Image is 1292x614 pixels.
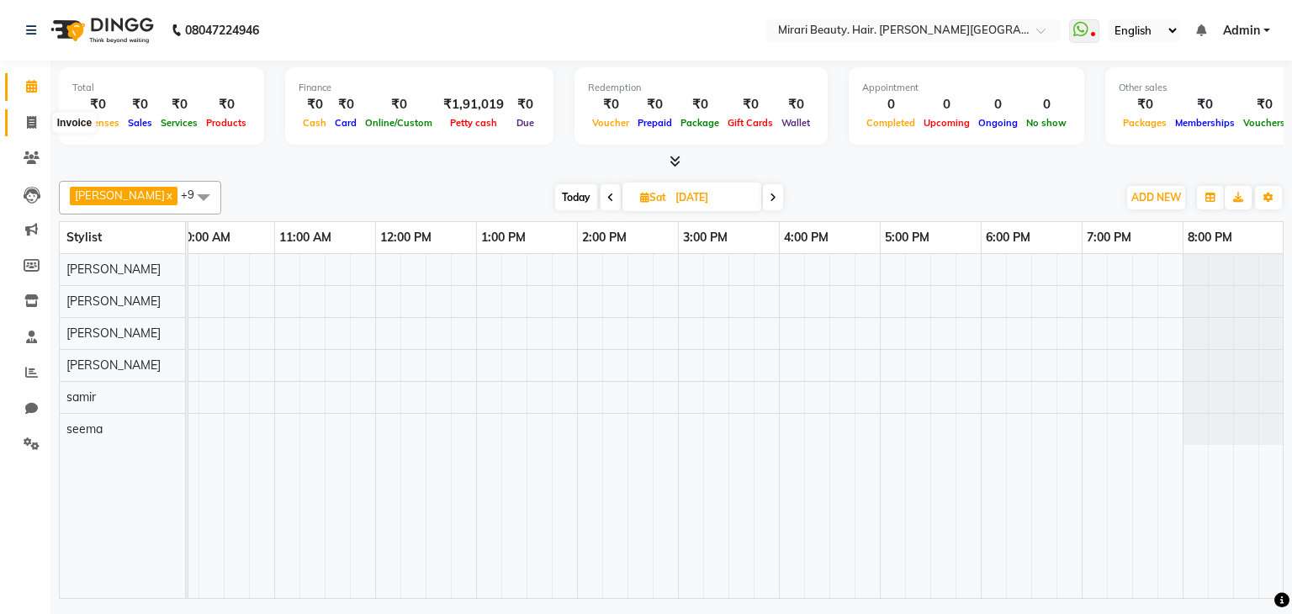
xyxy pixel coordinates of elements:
[512,117,538,129] span: Due
[862,81,1071,95] div: Appointment
[53,113,96,133] div: Invoice
[66,357,161,373] span: [PERSON_NAME]
[1239,95,1289,114] div: ₹0
[588,95,633,114] div: ₹0
[165,188,172,202] a: x
[982,225,1035,250] a: 6:00 PM
[124,95,156,114] div: ₹0
[511,95,540,114] div: ₹0
[1171,95,1239,114] div: ₹0
[361,117,437,129] span: Online/Custom
[174,225,235,250] a: 10:00 AM
[1171,117,1239,129] span: Memberships
[66,389,96,405] span: samir
[66,262,161,277] span: [PERSON_NAME]
[676,117,723,129] span: Package
[156,95,202,114] div: ₹0
[1127,186,1185,209] button: ADD NEW
[633,117,676,129] span: Prepaid
[723,95,777,114] div: ₹0
[66,421,103,437] span: seema
[1119,95,1171,114] div: ₹0
[66,230,102,245] span: Stylist
[777,117,814,129] span: Wallet
[156,117,202,129] span: Services
[881,225,934,250] a: 5:00 PM
[679,225,732,250] a: 3:00 PM
[331,95,361,114] div: ₹0
[43,7,158,54] img: logo
[862,95,919,114] div: 0
[75,188,165,202] span: [PERSON_NAME]
[1022,95,1071,114] div: 0
[676,95,723,114] div: ₹0
[1239,117,1289,129] span: Vouchers
[299,95,331,114] div: ₹0
[919,95,974,114] div: 0
[299,117,331,129] span: Cash
[477,225,530,250] a: 1:00 PM
[299,81,540,95] div: Finance
[636,191,670,204] span: Sat
[72,95,124,114] div: ₹0
[578,225,631,250] a: 2:00 PM
[185,7,259,54] b: 08047224946
[124,117,156,129] span: Sales
[275,225,336,250] a: 11:00 AM
[202,95,251,114] div: ₹0
[777,95,814,114] div: ₹0
[862,117,919,129] span: Completed
[974,95,1022,114] div: 0
[1083,225,1136,250] a: 7:00 PM
[1223,22,1260,40] span: Admin
[437,95,511,114] div: ₹1,91,019
[446,117,501,129] span: Petty cash
[723,117,777,129] span: Gift Cards
[919,117,974,129] span: Upcoming
[202,117,251,129] span: Products
[1119,117,1171,129] span: Packages
[1131,191,1181,204] span: ADD NEW
[181,188,207,201] span: +9
[670,185,755,210] input: 2025-08-30
[1183,225,1236,250] a: 8:00 PM
[66,326,161,341] span: [PERSON_NAME]
[331,117,361,129] span: Card
[588,81,814,95] div: Redemption
[1022,117,1071,129] span: No show
[376,225,436,250] a: 12:00 PM
[588,117,633,129] span: Voucher
[72,81,251,95] div: Total
[361,95,437,114] div: ₹0
[633,95,676,114] div: ₹0
[974,117,1022,129] span: Ongoing
[780,225,833,250] a: 4:00 PM
[66,294,161,309] span: [PERSON_NAME]
[555,184,597,210] span: Today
